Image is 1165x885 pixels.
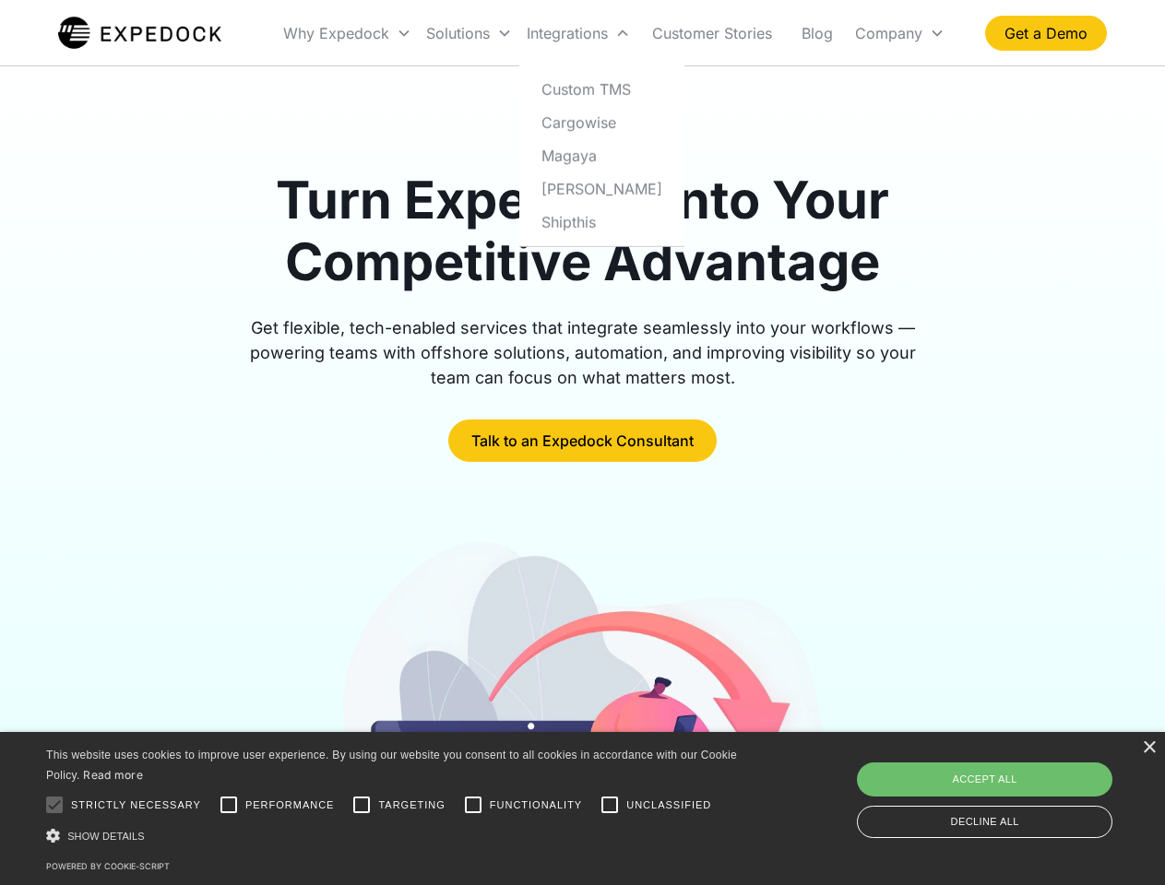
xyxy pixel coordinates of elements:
[229,170,937,293] h1: Turn Expedock Into Your Competitive Advantage
[787,2,848,65] a: Blog
[426,24,490,42] div: Solutions
[858,686,1165,885] iframe: Chat Widget
[46,749,737,783] span: This website uses cookies to improve user experience. By using our website you consent to all coo...
[58,15,221,52] a: home
[419,2,519,65] div: Solutions
[637,2,787,65] a: Customer Stories
[58,15,221,52] img: Expedock Logo
[229,315,937,390] div: Get flexible, tech-enabled services that integrate seamlessly into your workflows — powering team...
[519,2,637,65] div: Integrations
[490,797,582,813] span: Functionality
[71,797,201,813] span: Strictly necessary
[626,797,711,813] span: Unclassified
[527,205,677,238] a: Shipthis
[378,797,445,813] span: Targeting
[245,797,335,813] span: Performance
[527,72,677,105] a: Custom TMS
[276,2,419,65] div: Why Expedock
[46,826,743,845] div: Show details
[83,768,143,782] a: Read more
[527,171,677,205] a: [PERSON_NAME]
[848,2,952,65] div: Company
[527,105,677,138] a: Cargowise
[527,24,608,42] div: Integrations
[67,831,145,842] span: Show details
[46,861,170,871] a: Powered by cookie-script
[448,419,717,462] a: Talk to an Expedock Consultant
[519,65,684,246] nav: Integrations
[283,24,389,42] div: Why Expedock
[985,16,1107,51] a: Get a Demo
[527,138,677,171] a: Magaya
[855,24,922,42] div: Company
